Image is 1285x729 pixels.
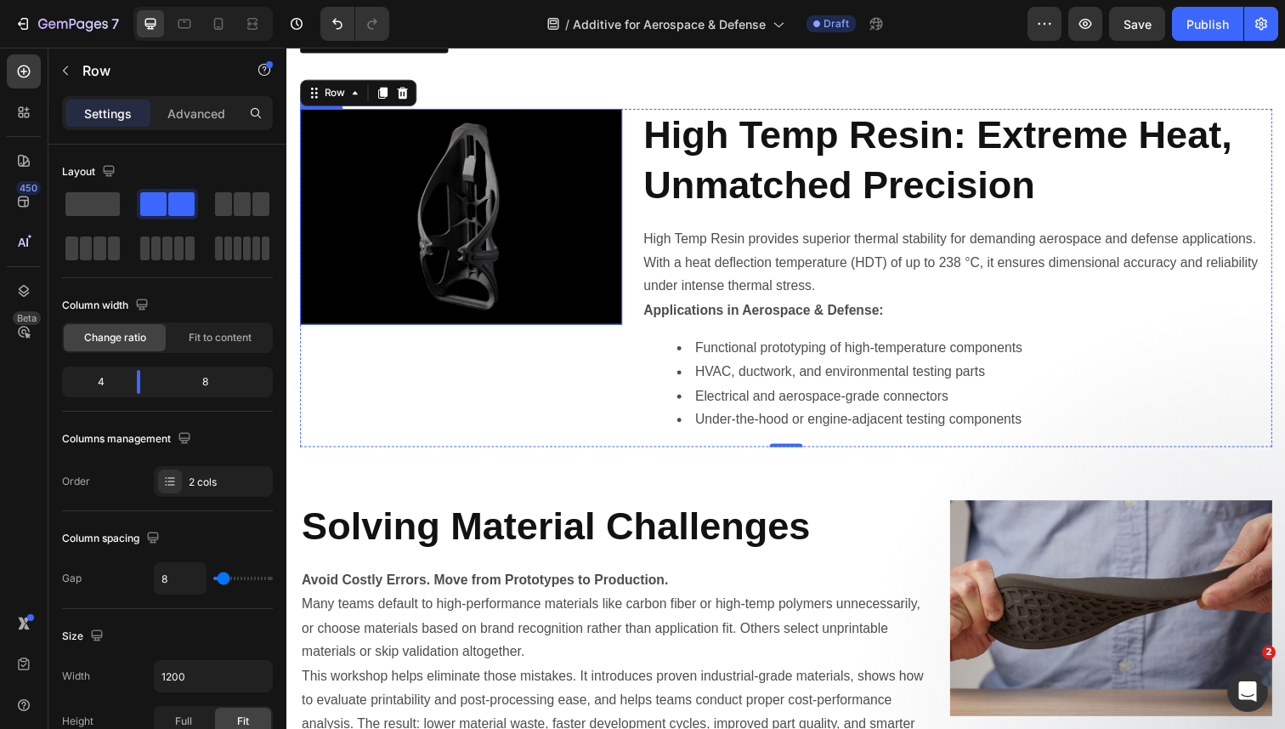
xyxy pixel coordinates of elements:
[399,320,1005,345] li: HVAC, ductwork, and environmental testing parts
[15,467,535,511] strong: Solving Material Challenges
[7,7,127,41] button: 7
[365,65,1005,167] p: ⁠⁠⁠⁠⁠⁠⁠
[1172,7,1243,41] button: Publish
[62,527,163,550] div: Column spacing
[15,630,655,728] p: This workshop helps eliminate those mistakes. It introduces proven industrial-grade materials, sh...
[13,311,41,325] div: Beta
[1186,15,1229,33] div: Publish
[365,184,1005,257] p: High Temp Resin provides superior thermal stability for demanding aerospace and defense applicati...
[399,295,1005,320] li: Functional prototyping of high-temperature components
[155,661,272,692] input: Auto
[62,625,107,648] div: Size
[363,63,1006,168] h2: Rich Text Editor. Editing area: main
[167,105,225,122] p: Advanced
[1227,671,1268,712] iframe: Intercom live chat
[565,15,569,33] span: /
[154,370,269,394] div: 8
[62,294,152,317] div: Column width
[62,428,195,451] div: Columns management
[1109,7,1165,41] button: Save
[35,39,63,54] div: Row
[15,537,389,551] strong: Avoid Costly Errors. Move from Prototypes to Production.
[320,7,389,41] div: Undo/Redo
[189,330,252,345] span: Fit to content
[1262,646,1276,659] span: 2
[82,60,227,81] p: Row
[62,571,82,586] div: Gap
[237,714,249,729] span: Fit
[399,345,1005,369] li: Electrical and aerospace-grade connectors
[189,475,269,490] div: 2 cols
[399,368,1005,393] li: Under-the-hood or engine-adjacent testing components
[573,15,766,33] span: Additive for Aerospace & Defense
[677,463,1006,683] img: Image of 3D printed shoe sole.
[365,67,965,162] strong: High Temp Resin: Extreme Heat, Unmatched Precision
[62,669,90,684] div: Width
[84,330,146,345] span: Change ratio
[62,474,90,489] div: Order
[84,105,132,122] p: Settings
[111,14,119,34] p: 7
[155,563,206,594] input: Auto
[62,714,93,729] div: Height
[15,533,655,630] p: Many teams default to high-performance materials like carbon fiber or high-temp polymers unnecess...
[65,370,123,394] div: 4
[365,261,609,276] strong: Applications in Aerospace & Defense:
[16,181,41,195] div: 450
[62,161,119,184] div: Layout
[824,16,849,31] span: Draft
[175,714,192,729] span: Full
[286,48,1285,729] iframe: Design area
[1124,17,1152,31] span: Save
[363,182,1006,408] div: Rich Text Editor. Editing area: main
